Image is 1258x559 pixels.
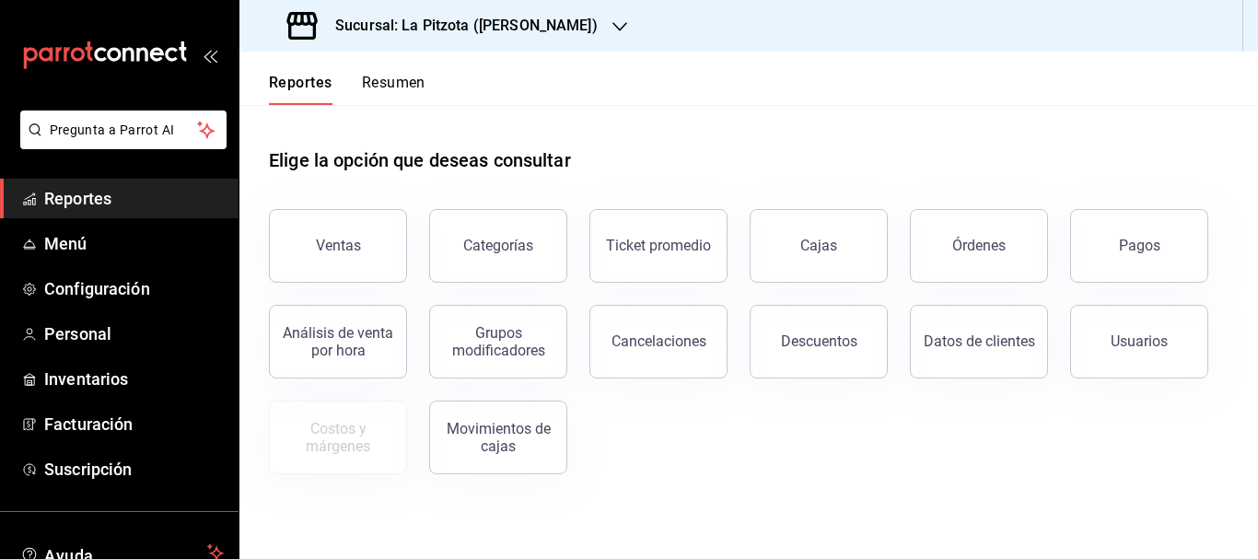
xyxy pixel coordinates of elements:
[750,305,888,378] button: Descuentos
[589,305,728,378] button: Cancelaciones
[44,457,224,482] span: Suscripción
[589,209,728,283] button: Ticket promedio
[606,237,711,254] div: Ticket promedio
[429,305,567,378] button: Grupos modificadores
[269,209,407,283] button: Ventas
[463,237,533,254] div: Categorías
[20,111,227,149] button: Pregunta a Parrot AI
[44,276,224,301] span: Configuración
[44,186,224,211] span: Reportes
[441,324,555,359] div: Grupos modificadores
[269,74,332,105] button: Reportes
[44,367,224,391] span: Inventarios
[44,231,224,256] span: Menú
[203,48,217,63] button: open_drawer_menu
[269,146,571,174] h1: Elige la opción que deseas consultar
[281,420,395,455] div: Costos y márgenes
[316,237,361,254] div: Ventas
[281,324,395,359] div: Análisis de venta por hora
[44,321,224,346] span: Personal
[441,420,555,455] div: Movimientos de cajas
[13,134,227,153] a: Pregunta a Parrot AI
[1070,305,1208,378] button: Usuarios
[910,209,1048,283] button: Órdenes
[44,412,224,437] span: Facturación
[269,401,407,474] button: Contrata inventarios para ver este reporte
[362,74,425,105] button: Resumen
[50,121,198,140] span: Pregunta a Parrot AI
[269,305,407,378] button: Análisis de venta por hora
[952,237,1006,254] div: Órdenes
[429,401,567,474] button: Movimientos de cajas
[750,209,888,283] button: Cajas
[1119,237,1160,254] div: Pagos
[1111,332,1168,350] div: Usuarios
[924,332,1035,350] div: Datos de clientes
[800,237,837,254] div: Cajas
[781,332,857,350] div: Descuentos
[320,15,598,37] h3: Sucursal: La Pitzota ([PERSON_NAME])
[269,74,425,105] div: navigation tabs
[429,209,567,283] button: Categorías
[1070,209,1208,283] button: Pagos
[612,332,706,350] div: Cancelaciones
[910,305,1048,378] button: Datos de clientes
